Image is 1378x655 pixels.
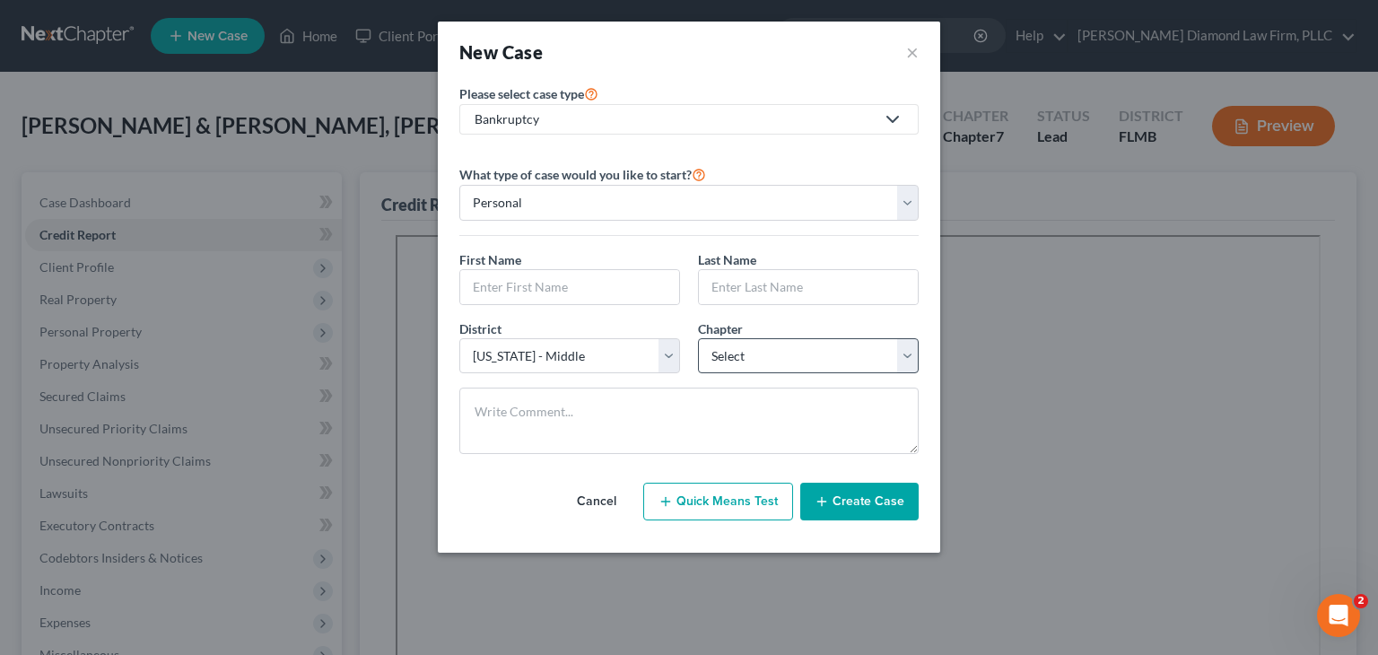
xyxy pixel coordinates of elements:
span: District [459,321,501,336]
iframe: Intercom live chat [1317,594,1360,637]
input: Enter Last Name [699,270,918,304]
button: Quick Means Test [643,483,793,520]
button: × [906,39,919,65]
span: Chapter [698,321,743,336]
span: Please select case type [459,86,584,101]
strong: New Case [459,41,543,63]
button: Cancel [557,484,636,520]
button: Create Case [800,483,919,520]
label: What type of case would you like to start? [459,163,706,185]
div: Bankruptcy [475,110,875,128]
span: First Name [459,252,521,267]
input: Enter First Name [460,270,679,304]
span: Last Name [698,252,756,267]
span: 2 [1354,594,1368,608]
